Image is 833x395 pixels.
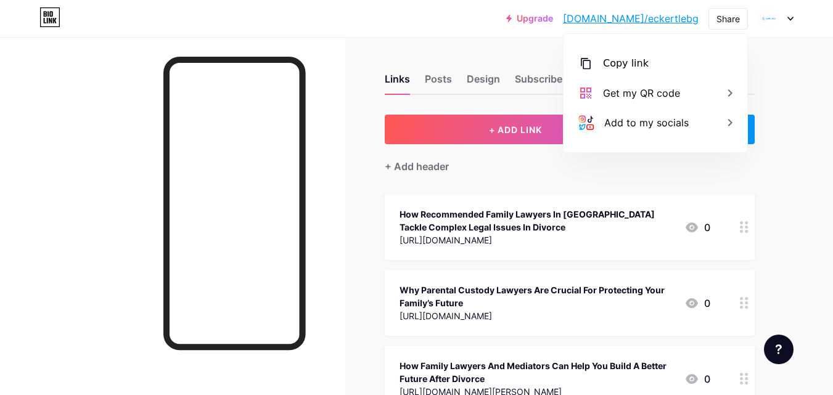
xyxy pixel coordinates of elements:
a: [DOMAIN_NAME]/eckertlebg [563,11,699,26]
img: eckert legal [757,7,781,30]
div: Why Parental Custody Lawyers Are Crucial For Protecting Your Family’s Future [400,283,675,309]
button: + ADD LINK [385,115,647,144]
div: Get my QR code [603,86,680,100]
div: How Family Lawyers And Mediators Can Help You Build A Better Future After Divorce [400,359,675,385]
div: 0 [684,372,710,386]
div: 0 [684,220,710,235]
div: How Recommended Family Lawyers In [GEOGRAPHIC_DATA] Tackle Complex Legal Issues In Divorce [400,208,675,234]
div: Share [716,12,740,25]
a: Upgrade [506,14,553,23]
div: [URL][DOMAIN_NAME] [400,309,675,322]
span: + ADD LINK [489,124,542,135]
div: Design [467,71,500,94]
div: + Add header [385,159,449,174]
div: Copy link [603,56,649,71]
div: 0 [684,296,710,311]
div: [URL][DOMAIN_NAME] [400,234,675,246]
div: Links [385,71,410,94]
div: Subscribers [515,71,572,94]
div: Add to my socials [604,115,689,130]
div: Posts [425,71,452,94]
